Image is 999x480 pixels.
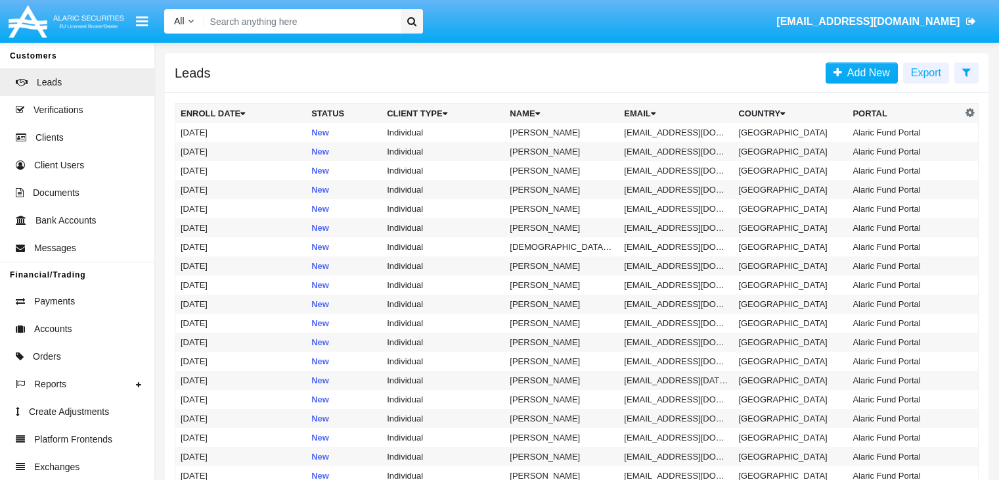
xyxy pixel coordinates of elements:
[306,371,382,390] td: New
[504,161,619,180] td: [PERSON_NAME]
[306,123,382,142] td: New
[619,104,733,124] th: Email
[175,104,307,124] th: Enroll Date
[847,142,962,161] td: Alaric Fund Portal
[175,390,307,409] td: [DATE]
[504,352,619,371] td: [PERSON_NAME]
[619,352,733,371] td: [EMAIL_ADDRESS][DOMAIN_NAME]
[382,295,504,314] td: Individual
[382,123,504,142] td: Individual
[504,314,619,333] td: [PERSON_NAME]
[382,161,504,180] td: Individual
[382,314,504,333] td: Individual
[847,180,962,199] td: Alaric Fund Portal
[619,180,733,199] td: [EMAIL_ADDRESS][DOMAIN_NAME]
[733,447,847,466] td: [GEOGRAPHIC_DATA]
[733,314,847,333] td: [GEOGRAPHIC_DATA]
[619,123,733,142] td: [EMAIL_ADDRESS][DOMAIN_NAME]
[619,428,733,447] td: [EMAIL_ADDRESS][DOMAIN_NAME]
[34,322,72,336] span: Accounts
[175,314,307,333] td: [DATE]
[847,390,962,409] td: Alaric Fund Portal
[504,237,619,256] td: [DEMOGRAPHIC_DATA][PERSON_NAME]
[733,333,847,352] td: [GEOGRAPHIC_DATA]
[29,405,109,419] span: Create Adjustments
[504,218,619,237] td: [PERSON_NAME]
[847,428,962,447] td: Alaric Fund Portal
[619,447,733,466] td: [EMAIL_ADDRESS][DOMAIN_NAME]
[619,371,733,390] td: [EMAIL_ADDRESS][DATE][DOMAIN_NAME]
[619,218,733,237] td: [EMAIL_ADDRESS][DOMAIN_NAME]
[306,104,382,124] th: Status
[7,2,126,41] img: Logo image
[847,199,962,218] td: Alaric Fund Portal
[847,123,962,142] td: Alaric Fund Portal
[175,352,307,371] td: [DATE]
[34,241,76,255] span: Messages
[34,433,112,446] span: Platform Frontends
[733,180,847,199] td: [GEOGRAPHIC_DATA]
[733,104,847,124] th: Country
[175,237,307,256] td: [DATE]
[382,142,504,161] td: Individual
[175,276,307,295] td: [DATE]
[175,142,307,161] td: [DATE]
[35,131,64,145] span: Clients
[504,142,619,161] td: [PERSON_NAME]
[826,62,898,84] a: Add New
[619,161,733,180] td: [EMAIL_ADDRESS][DOMAIN_NAME]
[306,314,382,333] td: New
[847,218,962,237] td: Alaric Fund Portal
[733,295,847,314] td: [GEOGRAPHIC_DATA]
[903,62,949,84] button: Export
[382,256,504,276] td: Individual
[733,428,847,447] td: [GEOGRAPHIC_DATA]
[382,276,504,295] td: Individual
[847,295,962,314] td: Alaric Fund Portal
[382,104,504,124] th: Client Type
[847,256,962,276] td: Alaric Fund Portal
[382,390,504,409] td: Individual
[847,409,962,428] td: Alaric Fund Portal
[770,3,983,40] a: [EMAIL_ADDRESS][DOMAIN_NAME]
[382,447,504,466] td: Individual
[33,186,79,200] span: Documents
[175,180,307,199] td: [DATE]
[847,333,962,352] td: Alaric Fund Portal
[504,371,619,390] td: [PERSON_NAME]
[306,409,382,428] td: New
[382,180,504,199] td: Individual
[382,199,504,218] td: Individual
[382,352,504,371] td: Individual
[619,390,733,409] td: [EMAIL_ADDRESS][DOMAIN_NAME]
[504,333,619,352] td: [PERSON_NAME]
[847,237,962,256] td: Alaric Fund Portal
[382,333,504,352] td: Individual
[306,199,382,218] td: New
[34,460,79,474] span: Exchanges
[382,218,504,237] td: Individual
[504,409,619,428] td: [PERSON_NAME]
[382,237,504,256] td: Individual
[619,409,733,428] td: [EMAIL_ADDRESS][DOMAIN_NAME]
[619,142,733,161] td: [EMAIL_ADDRESS][DOMAIN_NAME]
[733,218,847,237] td: [GEOGRAPHIC_DATA]
[504,104,619,124] th: Name
[504,276,619,295] td: [PERSON_NAME]
[204,9,396,34] input: Search
[504,180,619,199] td: [PERSON_NAME]
[306,218,382,237] td: New
[847,104,962,124] th: Portal
[175,409,307,428] td: [DATE]
[733,352,847,371] td: [GEOGRAPHIC_DATA]
[174,16,185,26] span: All
[306,256,382,276] td: New
[306,333,382,352] td: New
[306,295,382,314] td: New
[733,390,847,409] td: [GEOGRAPHIC_DATA]
[382,371,504,390] td: Individual
[34,295,75,308] span: Payments
[733,199,847,218] td: [GEOGRAPHIC_DATA]
[306,352,382,371] td: New
[847,161,962,180] td: Alaric Fund Portal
